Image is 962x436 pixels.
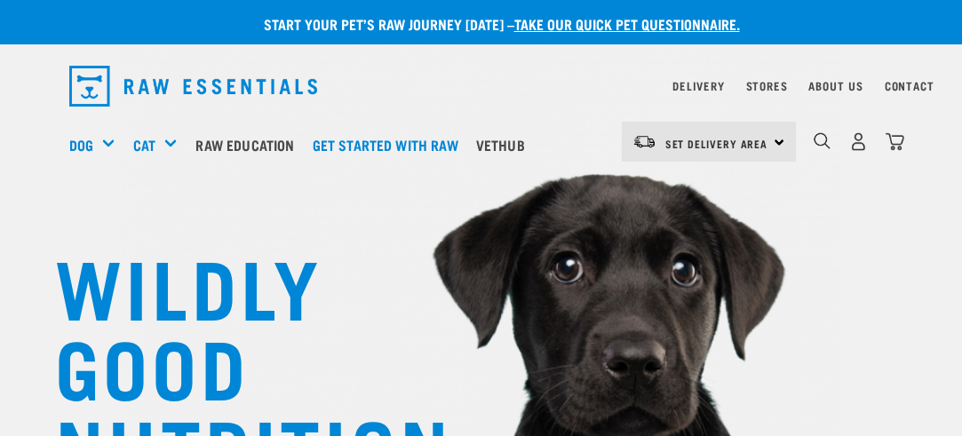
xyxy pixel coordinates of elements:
[69,134,93,155] a: Dog
[69,66,318,107] img: Raw Essentials Logo
[308,109,472,180] a: Get started with Raw
[632,134,656,150] img: van-moving.png
[849,132,868,151] img: user.png
[514,20,740,28] a: take our quick pet questionnaire.
[885,83,934,89] a: Contact
[746,83,788,89] a: Stores
[808,83,863,89] a: About Us
[672,83,724,89] a: Delivery
[55,59,908,114] nav: dropdown navigation
[886,132,904,151] img: home-icon@2x.png
[665,140,768,147] span: Set Delivery Area
[472,109,538,180] a: Vethub
[133,134,155,155] a: Cat
[814,132,831,149] img: home-icon-1@2x.png
[191,109,307,180] a: Raw Education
